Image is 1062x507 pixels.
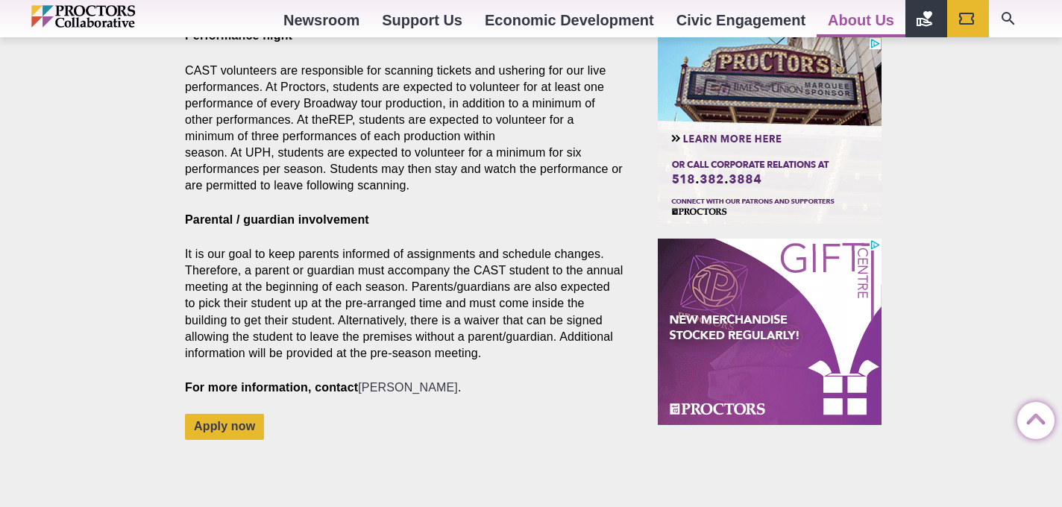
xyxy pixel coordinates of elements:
iframe: Advertisement [658,239,882,425]
a: Apply now [185,414,264,440]
a: [PERSON_NAME] [358,381,458,394]
p: It is our goal to keep parents informed of assignments and schedule changes. Therefore, a parent ... [185,246,623,362]
img: Proctors logo [31,5,199,28]
p: CAST volunteers are responsible for scanning tickets and ushering for our live performances. At P... [185,63,623,195]
strong: For more information, contact [185,381,358,394]
iframe: Advertisement [658,37,882,224]
strong: Parental / guardian involvement [185,213,369,226]
p: . [185,380,623,396]
a: Back to Top [1017,403,1047,432]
